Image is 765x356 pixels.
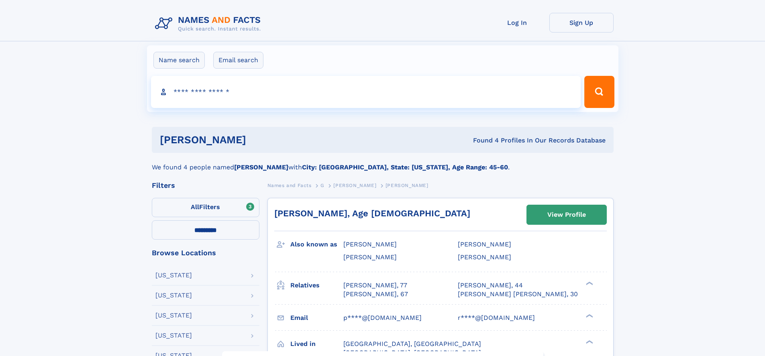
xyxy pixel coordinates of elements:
[302,163,508,171] b: City: [GEOGRAPHIC_DATA], State: [US_STATE], Age Range: 45-60
[343,340,481,348] span: [GEOGRAPHIC_DATA], [GEOGRAPHIC_DATA]
[153,52,205,69] label: Name search
[343,281,407,290] a: [PERSON_NAME], 77
[458,290,578,299] a: [PERSON_NAME] [PERSON_NAME], 30
[458,281,523,290] a: [PERSON_NAME], 44
[152,153,614,172] div: We found 4 people named with .
[359,136,606,145] div: Found 4 Profiles In Our Records Database
[274,208,470,218] a: [PERSON_NAME], Age [DEMOGRAPHIC_DATA]
[290,337,343,351] h3: Lived in
[584,281,594,286] div: ❯
[527,205,606,224] a: View Profile
[152,249,259,256] div: Browse Locations
[152,13,267,35] img: Logo Names and Facts
[155,292,192,299] div: [US_STATE]
[584,313,594,318] div: ❯
[191,203,199,211] span: All
[343,253,397,261] span: [PERSON_NAME]
[549,13,614,33] a: Sign Up
[151,76,581,108] input: search input
[584,76,614,108] button: Search Button
[290,279,343,292] h3: Relatives
[343,290,408,299] a: [PERSON_NAME], 67
[458,240,511,248] span: [PERSON_NAME]
[267,180,312,190] a: Names and Facts
[160,135,360,145] h1: [PERSON_NAME]
[584,339,594,344] div: ❯
[333,183,376,188] span: [PERSON_NAME]
[343,240,397,248] span: [PERSON_NAME]
[290,238,343,251] h3: Also known as
[320,183,324,188] span: G
[320,180,324,190] a: G
[152,182,259,189] div: Filters
[290,311,343,325] h3: Email
[333,180,376,190] a: [PERSON_NAME]
[547,205,586,224] div: View Profile
[155,332,192,339] div: [US_STATE]
[152,198,259,217] label: Filters
[485,13,549,33] a: Log In
[213,52,263,69] label: Email search
[234,163,288,171] b: [PERSON_NAME]
[386,183,428,188] span: [PERSON_NAME]
[458,253,511,261] span: [PERSON_NAME]
[155,272,192,279] div: [US_STATE]
[155,312,192,319] div: [US_STATE]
